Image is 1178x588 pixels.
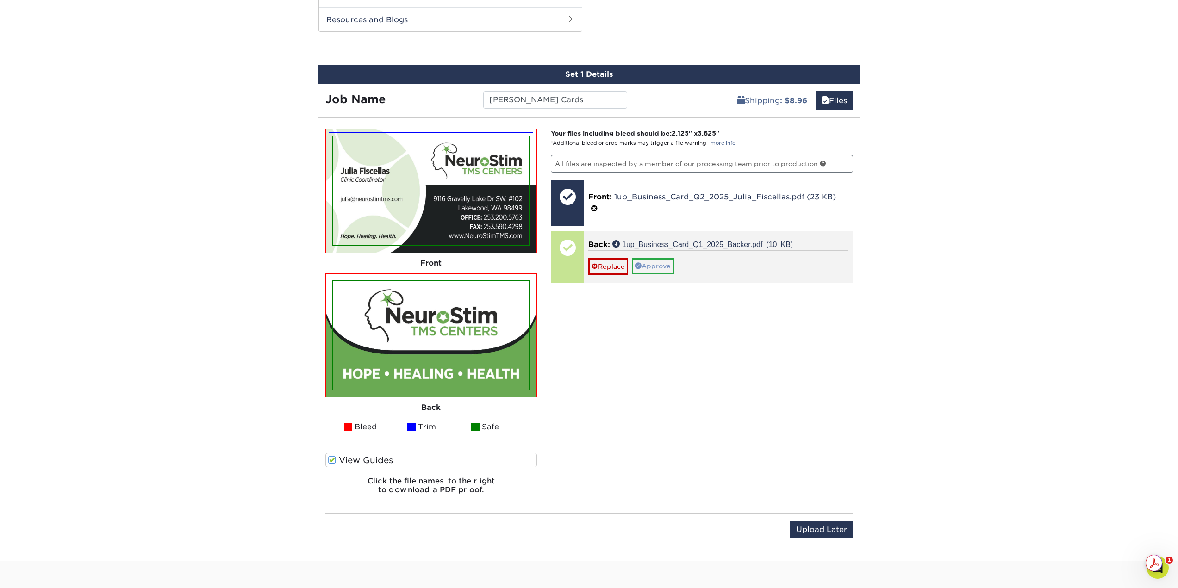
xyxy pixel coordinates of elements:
div: Back [325,397,537,418]
b: : $8.96 [780,96,807,105]
input: Enter a job name [483,91,627,109]
h2: Resources and Blogs [319,7,582,31]
span: files [822,96,829,105]
a: 1up_Business_Card_Q1_2025_Backer.pdf (10 KB) [612,240,793,248]
span: Back: [588,240,610,249]
li: Safe [471,418,535,436]
strong: Job Name [325,93,386,106]
span: shipping [737,96,745,105]
div: Front [325,253,537,273]
a: Replace [588,258,628,274]
span: Front: [588,192,612,201]
label: View Guides [325,453,537,467]
p: All files are inspected by a member of our processing team prior to production. [551,155,853,173]
small: *Additional bleed or crop marks may trigger a file warning – [551,140,735,146]
div: Set 1 Details [318,65,860,84]
a: Approve [632,258,674,274]
li: Trim [407,418,471,436]
strong: Your files including bleed should be: " x " [551,130,719,137]
input: Upload Later [790,521,853,538]
a: Shipping: $8.96 [731,91,813,110]
a: 1up_Business_Card_Q2_2025_Julia_Fiscellas.pdf (23 KB) [614,192,836,201]
a: Files [816,91,853,110]
h6: Click the file names to the right to download a PDF proof. [325,477,537,501]
span: 3.625 [698,130,716,137]
a: more info [711,140,735,146]
li: Bleed [344,418,408,436]
iframe: Google Customer Reviews [2,560,79,585]
span: 2.125 [672,130,689,137]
